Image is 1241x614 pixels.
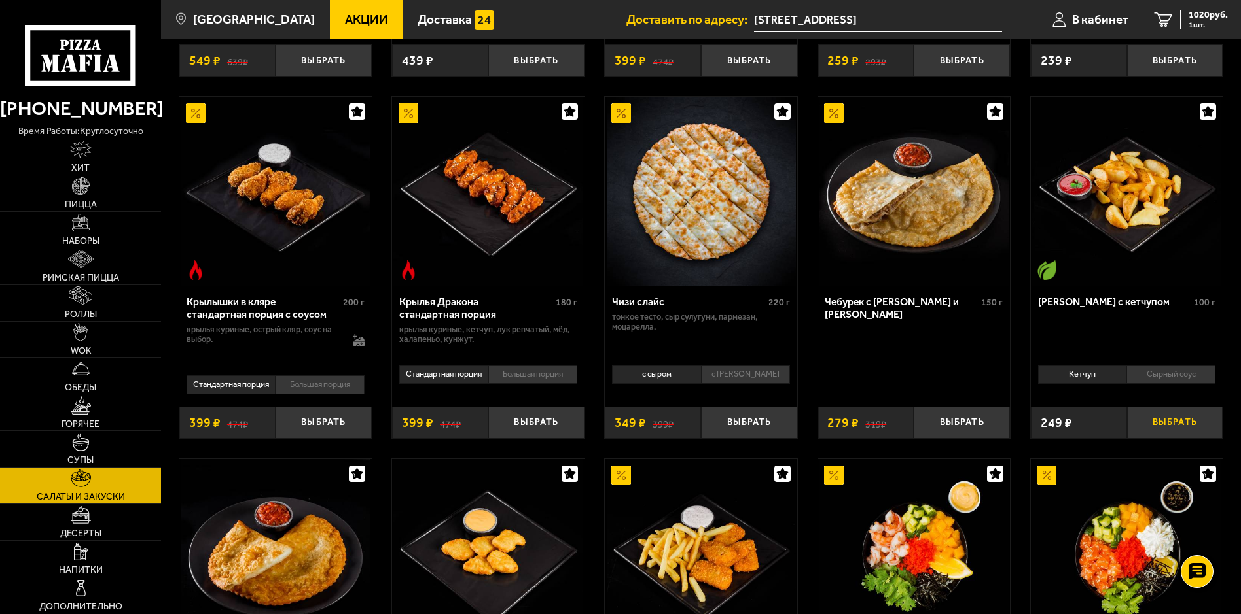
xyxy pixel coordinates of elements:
button: Выбрать [1127,44,1223,76]
span: Пицца [65,200,97,209]
li: с сыром [612,365,700,383]
span: Десерты [60,529,101,538]
span: Обеды [65,383,96,392]
img: Чебурек с мясом и соусом аррива [819,97,1009,286]
img: Акционный [399,103,418,123]
p: крылья куриные, кетчуп, лук репчатый, мёд, халапеньо, кунжут. [399,324,577,345]
span: WOK [71,347,91,356]
a: Вегетарианское блюдоКартофель айдахо с кетчупом [1031,97,1223,286]
li: Большая порция [275,375,364,394]
span: Доставка [418,14,472,26]
span: 399 ₽ [189,417,221,430]
a: АкционныйЧебурек с мясом и соусом аррива [818,97,1011,286]
span: Супы [67,456,94,465]
span: 349 ₽ [615,417,646,430]
span: 200 г [343,297,365,308]
span: В кабинет [1072,14,1128,26]
s: 319 ₽ [865,417,886,430]
img: Крылышки в кляре стандартная порция c соусом [181,97,370,286]
img: Акционный [1037,466,1057,485]
span: Доставить по адресу: [626,14,754,26]
li: Кетчуп [1038,365,1126,383]
img: Акционный [611,466,631,485]
button: Выбрать [276,44,372,76]
button: Выбрать [701,407,797,438]
span: 249 ₽ [1041,417,1072,430]
img: Акционный [611,103,631,123]
button: Выбрать [488,407,585,438]
img: Чизи слайс [607,97,796,286]
img: Акционный [824,466,844,485]
span: [GEOGRAPHIC_DATA] [193,14,315,26]
img: Острое блюдо [399,260,418,280]
img: Вегетарианское блюдо [1037,260,1057,280]
s: 399 ₽ [653,417,674,430]
li: Большая порция [488,365,577,383]
span: 180 г [556,297,577,308]
img: Акционный [186,103,206,123]
a: АкционныйОстрое блюдоКрылья Дракона стандартная порция [392,97,585,286]
img: Острое блюдо [186,260,206,280]
s: 474 ₽ [227,417,248,430]
span: Наборы [62,237,99,246]
p: крылья куриные, острый кляр, соус на выбор. [187,324,340,345]
span: Салаты и закуски [37,492,125,502]
input: Ваш адрес доставки [754,8,1002,32]
img: Акционный [824,103,844,123]
img: 15daf4d41897b9f0e9f617042186c801.svg [475,10,494,30]
s: 293 ₽ [865,54,886,67]
div: 0 [392,361,585,398]
span: 1020 руб. [1189,10,1228,20]
span: 399 ₽ [402,417,433,430]
s: 639 ₽ [227,54,248,67]
button: Выбрать [914,44,1010,76]
span: Хит [71,163,90,173]
span: Горячее [62,420,99,429]
div: Чизи слайс [612,296,765,309]
span: 259 ₽ [827,54,859,67]
div: Крылья Дракона стандартная порция [399,296,552,321]
span: 549 ₽ [189,54,221,67]
span: 150 г [981,297,1003,308]
span: 100 г [1194,297,1215,308]
span: 279 ₽ [827,417,859,430]
li: Стандартная порция [399,365,488,383]
button: Выбрать [914,407,1010,438]
button: Выбрать [1127,407,1223,438]
button: Выбрать [488,44,585,76]
div: 0 [605,361,797,398]
span: 439 ₽ [402,54,433,67]
span: 399 ₽ [615,54,646,67]
a: АкционныйЧизи слайс [605,97,797,286]
span: 239 ₽ [1041,54,1072,67]
button: Выбрать [276,407,372,438]
img: Крылья Дракона стандартная порция [393,97,583,286]
img: Картофель айдахо с кетчупом [1032,97,1221,286]
button: Выбрать [701,44,797,76]
li: с [PERSON_NAME] [701,365,790,383]
li: Стандартная порция [187,375,275,394]
span: Роллы [65,310,97,319]
div: Крылышки в кляре стандартная порция c соусом [187,296,340,321]
li: Сырный соус [1126,365,1215,383]
span: 220 г [768,297,790,308]
span: Акции [345,14,388,26]
span: Дополнительно [39,602,122,611]
div: [PERSON_NAME] с кетчупом [1038,296,1191,309]
p: тонкое тесто, сыр сулугуни, пармезан, моцарелла. [612,312,790,333]
a: АкционныйОстрое блюдоКрылышки в кляре стандартная порция c соусом [179,97,372,286]
span: Бронницкая улица, 25 [754,8,1002,32]
span: Римская пицца [43,273,119,282]
s: 474 ₽ [440,417,461,430]
s: 474 ₽ [653,54,674,67]
div: Чебурек с [PERSON_NAME] и [PERSON_NAME] [825,296,978,321]
div: 0 [1031,361,1223,398]
span: Напитки [59,566,103,575]
span: 1 шт. [1189,21,1228,29]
